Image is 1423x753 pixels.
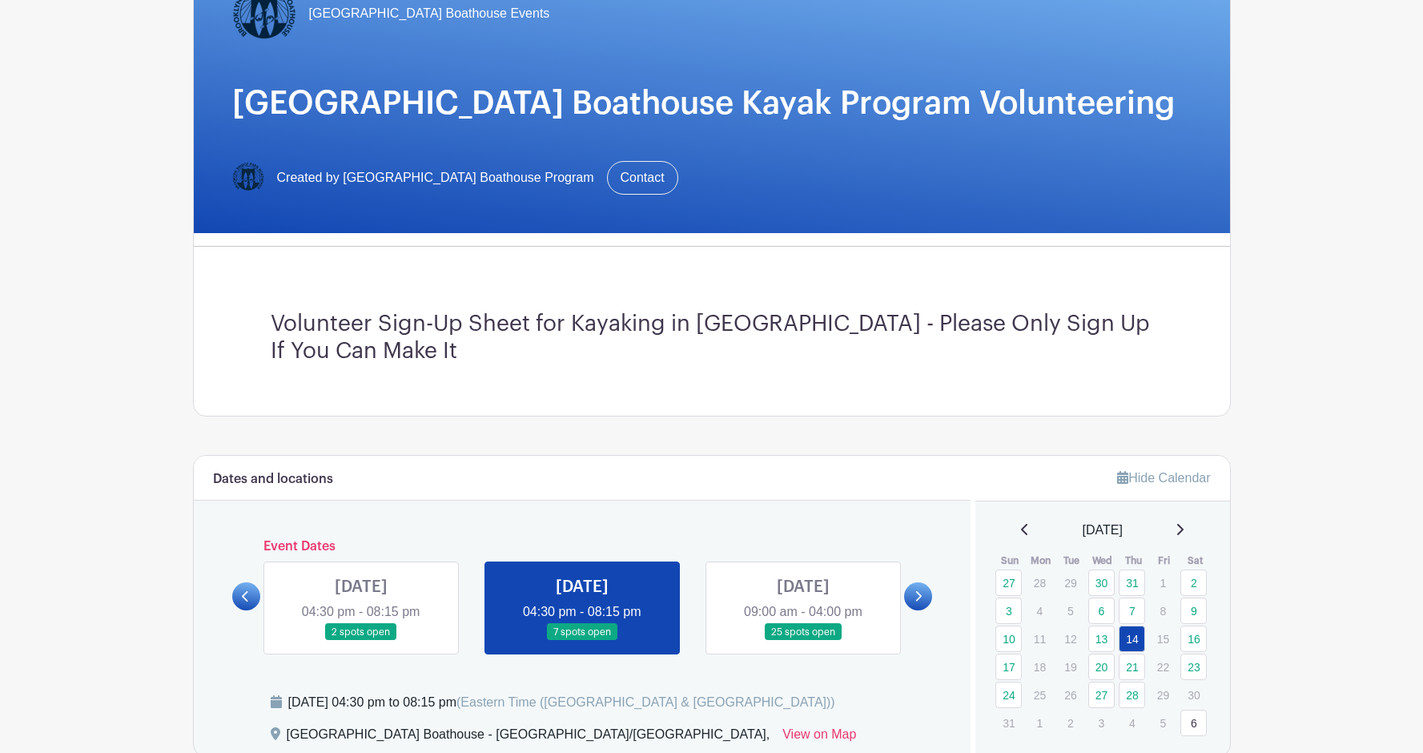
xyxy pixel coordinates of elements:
span: [GEOGRAPHIC_DATA] Boathouse Events [309,4,550,23]
th: Sat [1180,553,1211,569]
p: 30 [1180,683,1207,707]
a: Contact [607,161,678,195]
h6: Event Dates [260,539,905,554]
a: 6 [1088,598,1115,624]
p: 29 [1057,570,1083,595]
a: 3 [995,598,1022,624]
p: 31 [995,711,1022,735]
a: 24 [995,682,1022,708]
a: 31 [1119,570,1145,596]
p: 12 [1057,626,1083,651]
span: (Eastern Time ([GEOGRAPHIC_DATA] & [GEOGRAPHIC_DATA])) [456,695,835,709]
h1: [GEOGRAPHIC_DATA] Boathouse Kayak Program Volunteering [232,84,1192,123]
a: 2 [1180,570,1207,596]
p: 25 [1027,683,1053,707]
th: Mon [1026,553,1057,569]
h3: Volunteer Sign-Up Sheet for Kayaking in [GEOGRAPHIC_DATA] - Please Only Sign Up If You Can Make It [271,311,1153,364]
a: 16 [1180,626,1207,652]
p: 15 [1150,626,1176,651]
p: 4 [1119,711,1145,735]
a: 28 [1119,682,1145,708]
a: 27 [1088,682,1115,708]
span: [DATE] [1083,521,1123,540]
a: 14 [1119,626,1145,652]
a: 21 [1119,654,1145,680]
p: 8 [1150,598,1176,623]
a: 13 [1088,626,1115,652]
p: 4 [1027,598,1053,623]
p: 2 [1057,711,1083,735]
th: Fri [1149,553,1180,569]
p: 5 [1057,598,1083,623]
th: Thu [1118,553,1149,569]
h6: Dates and locations [213,472,333,487]
p: 19 [1057,654,1083,679]
img: Logo-Title.png [232,162,264,194]
p: 1 [1150,570,1176,595]
p: 18 [1027,654,1053,679]
p: 11 [1027,626,1053,651]
th: Sun [995,553,1026,569]
th: Tue [1056,553,1087,569]
p: 22 [1150,654,1176,679]
p: 29 [1150,683,1176,707]
a: 7 [1119,598,1145,624]
div: [GEOGRAPHIC_DATA] Boathouse - [GEOGRAPHIC_DATA]/[GEOGRAPHIC_DATA], [287,725,770,751]
p: 3 [1088,711,1115,735]
a: 9 [1180,598,1207,624]
a: View on Map [782,725,856,751]
a: 30 [1088,570,1115,596]
th: Wed [1087,553,1119,569]
a: Hide Calendar [1117,471,1210,485]
p: 1 [1027,711,1053,735]
span: Created by [GEOGRAPHIC_DATA] Boathouse Program [277,168,594,187]
a: 17 [995,654,1022,680]
div: [DATE] 04:30 pm to 08:15 pm [288,693,835,712]
a: 23 [1180,654,1207,680]
p: 5 [1150,711,1176,735]
p: 28 [1027,570,1053,595]
a: 27 [995,570,1022,596]
a: 20 [1088,654,1115,680]
a: 6 [1180,710,1207,736]
a: 10 [995,626,1022,652]
p: 26 [1057,683,1083,707]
